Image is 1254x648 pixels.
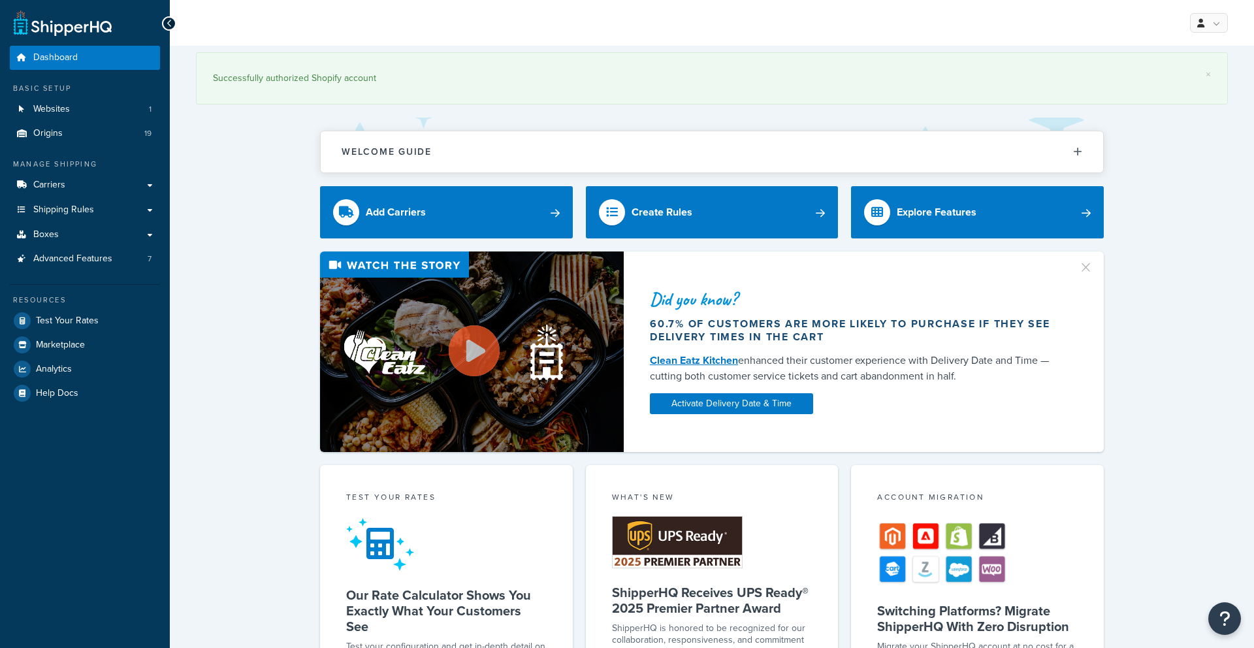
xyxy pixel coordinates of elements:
a: Boxes [10,223,160,247]
a: Dashboard [10,46,160,70]
div: Did you know? [650,290,1063,308]
span: Analytics [36,364,72,375]
a: Create Rules [586,186,839,238]
a: Analytics [10,357,160,381]
div: Successfully authorized Shopify account [213,69,1211,88]
a: Marketplace [10,333,160,357]
span: Advanced Features [33,253,112,265]
li: Advanced Features [10,247,160,271]
h5: ShipperHQ Receives UPS Ready® 2025 Premier Partner Award [612,585,812,616]
a: Add Carriers [320,186,573,238]
a: Carriers [10,173,160,197]
span: Carriers [33,180,65,191]
div: Add Carriers [366,203,426,221]
h5: Our Rate Calculator Shows You Exactly What Your Customers See [346,587,547,634]
img: Video thumbnail [320,251,624,452]
span: 19 [144,128,152,139]
li: Origins [10,121,160,146]
div: 60.7% of customers are more likely to purchase if they see delivery times in the cart [650,317,1063,344]
a: Help Docs [10,381,160,405]
span: Shipping Rules [33,204,94,216]
span: Origins [33,128,63,139]
div: enhanced their customer experience with Delivery Date and Time — cutting both customer service ti... [650,353,1063,384]
a: Explore Features [851,186,1104,238]
li: Websites [10,97,160,121]
span: 7 [148,253,152,265]
a: Shipping Rules [10,198,160,222]
a: Websites1 [10,97,160,121]
a: × [1206,69,1211,80]
div: Account Migration [877,491,1078,506]
h5: Switching Platforms? Migrate ShipperHQ With Zero Disruption [877,603,1078,634]
a: Clean Eatz Kitchen [650,353,738,368]
div: Basic Setup [10,83,160,94]
div: Resources [10,295,160,306]
a: Test Your Rates [10,309,160,332]
span: Websites [33,104,70,115]
div: What's New [612,491,812,506]
span: Test Your Rates [36,316,99,327]
div: Explore Features [897,203,976,221]
a: Origins19 [10,121,160,146]
div: Create Rules [632,203,692,221]
span: Dashboard [33,52,78,63]
button: Welcome Guide [321,131,1103,172]
a: Advanced Features7 [10,247,160,271]
span: Help Docs [36,388,78,399]
h2: Welcome Guide [342,147,432,157]
span: 1 [149,104,152,115]
div: Manage Shipping [10,159,160,170]
button: Open Resource Center [1208,602,1241,635]
span: Marketplace [36,340,85,351]
div: Test your rates [346,491,547,506]
span: Boxes [33,229,59,240]
a: Activate Delivery Date & Time [650,393,813,414]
